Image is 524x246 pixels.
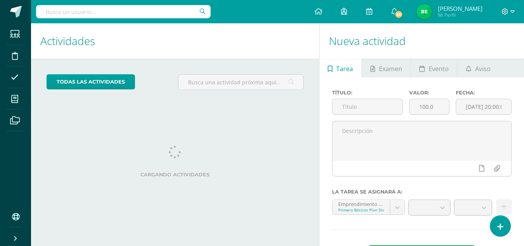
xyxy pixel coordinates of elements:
[338,200,384,207] div: Emprendimiento para la Productividad y Desarrollo 'A'
[36,5,211,18] input: Busca un usuario...
[456,99,511,114] input: Fecha de entrega
[457,59,499,77] a: Aviso
[338,207,384,213] div: Primero Básicos Plan Diario
[320,59,361,77] a: Tarea
[40,23,310,59] h1: Actividades
[332,90,403,96] label: Título:
[332,99,403,114] input: Título
[410,99,449,114] input: Puntos máximos
[178,75,303,90] input: Busca una actividad próxima aquí...
[438,5,482,12] span: [PERSON_NAME]
[47,74,135,89] a: todas las Actividades
[411,59,457,77] a: Evento
[417,4,432,19] img: f7106a063b35fc0c9083a10b44e430d1.png
[336,59,353,78] span: Tarea
[329,23,515,59] h1: Nueva actividad
[394,10,403,19] span: 56
[332,189,512,195] label: La tarea se asignará a:
[456,90,512,96] label: Fecha:
[379,59,402,78] span: Examen
[47,172,304,178] label: Cargando actividades
[332,200,405,215] a: Emprendimiento para la Productividad y Desarrollo 'A'Primero Básicos Plan Diario
[409,90,450,96] label: Valor:
[429,59,449,78] span: Evento
[438,12,482,18] span: Mi Perfil
[475,59,491,78] span: Aviso
[362,59,410,77] a: Examen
